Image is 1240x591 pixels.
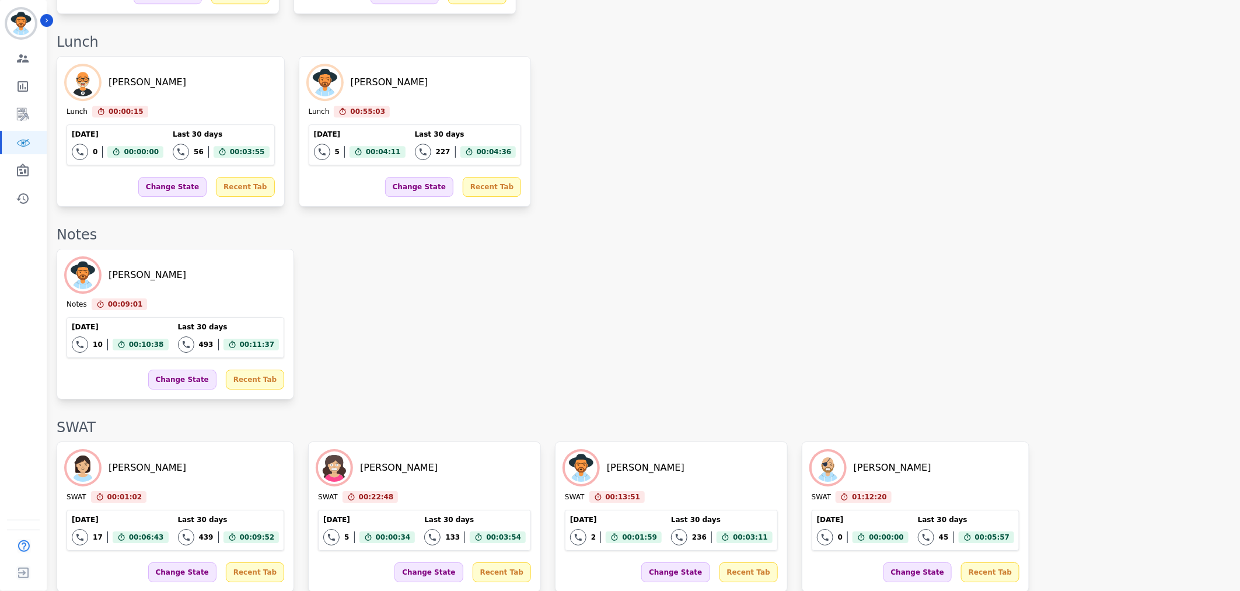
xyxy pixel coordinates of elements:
span: 00:00:34 [376,531,411,543]
div: [DATE] [323,515,415,524]
span: 00:03:54 [486,531,521,543]
span: 00:09:01 [108,298,143,310]
span: 00:09:52 [240,531,275,543]
div: 0 [93,147,97,157]
div: 493 [199,340,214,349]
div: Last 30 days [918,515,1014,524]
div: SWAT [812,492,831,503]
div: Recent Tab [719,562,778,582]
img: Avatar [67,451,99,484]
span: 00:01:02 [107,491,142,503]
div: 45 [939,533,949,542]
span: 00:00:00 [869,531,904,543]
div: [DATE] [72,322,168,332]
div: Recent Tab [463,177,521,197]
div: Last 30 days [178,322,280,332]
div: [PERSON_NAME] [360,461,438,475]
div: Recent Tab [216,177,274,197]
div: Change State [385,177,453,197]
div: 5 [335,147,340,157]
div: Last 30 days [173,130,269,139]
span: 00:04:11 [366,146,401,158]
div: Lunch [57,33,1228,51]
img: Avatar [67,66,99,99]
span: 00:10:38 [129,339,164,350]
span: 00:00:15 [109,106,144,117]
div: 236 [692,533,707,542]
div: [DATE] [314,130,406,139]
div: Last 30 days [415,130,516,139]
span: 00:06:43 [129,531,164,543]
div: 227 [436,147,450,157]
span: 00:11:37 [240,339,275,350]
div: [PERSON_NAME] [109,75,186,89]
div: Recent Tab [226,562,284,582]
span: 00:13:51 [606,491,641,503]
div: Notes [57,225,1228,244]
div: Notes [67,300,87,310]
div: Change State [394,562,463,582]
span: 00:04:36 [477,146,512,158]
div: 133 [445,533,460,542]
div: Change State [148,370,216,390]
div: [DATE] [72,130,163,139]
div: SWAT [565,492,584,503]
span: 00:03:11 [733,531,768,543]
div: 17 [93,533,103,542]
div: Change State [883,562,952,582]
div: [PERSON_NAME] [109,268,186,282]
span: 00:22:48 [359,491,394,503]
div: SWAT [57,418,1228,437]
div: Last 30 days [424,515,526,524]
div: [PERSON_NAME] [351,75,428,89]
img: Avatar [565,451,598,484]
img: Avatar [67,259,99,291]
img: Avatar [812,451,844,484]
div: Recent Tab [473,562,531,582]
div: 2 [591,533,596,542]
div: 56 [194,147,204,157]
div: SWAT [67,492,86,503]
div: Last 30 days [178,515,280,524]
span: 00:55:03 [350,106,385,117]
span: 00:00:00 [124,146,159,158]
div: Lunch [309,107,330,117]
div: Recent Tab [961,562,1019,582]
div: 5 [344,533,349,542]
div: Lunch [67,107,88,117]
div: [PERSON_NAME] [109,461,186,475]
div: [PERSON_NAME] [607,461,684,475]
div: Change State [138,177,207,197]
div: Change State [148,562,216,582]
span: 00:01:59 [622,531,657,543]
div: SWAT [318,492,337,503]
img: Avatar [309,66,341,99]
div: 10 [93,340,103,349]
div: 0 [838,533,843,542]
span: 01:12:20 [852,491,887,503]
img: Avatar [318,451,351,484]
span: 00:03:55 [230,146,265,158]
div: Recent Tab [226,370,284,390]
span: 00:05:57 [975,531,1010,543]
div: [DATE] [817,515,909,524]
div: Last 30 days [671,515,773,524]
div: [DATE] [72,515,168,524]
div: 439 [199,533,214,542]
div: [DATE] [570,515,662,524]
img: Bordered avatar [7,9,35,37]
div: [PERSON_NAME] [854,461,931,475]
div: Change State [641,562,710,582]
